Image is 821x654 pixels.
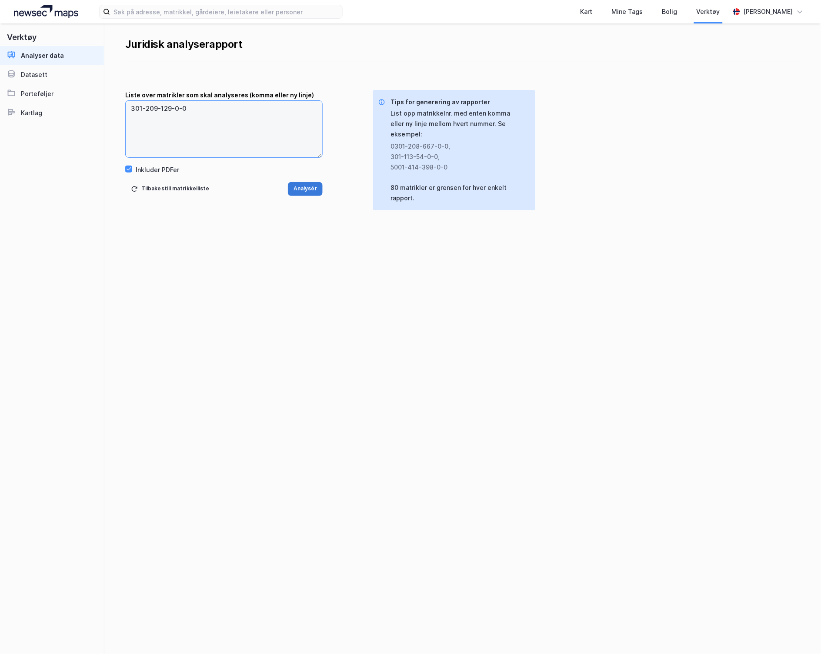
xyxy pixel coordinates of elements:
button: Analysér [288,182,323,196]
div: Porteføljer [21,89,53,99]
div: Tips for generering av rapporter [390,97,528,107]
img: logo.a4113a55bc3d86da70a041830d287a7e.svg [14,5,78,18]
input: Søk på adresse, matrikkel, gårdeiere, leietakere eller personer [110,5,342,18]
div: 301-113-54-0-0 , [390,152,521,162]
div: Verktøy [697,7,720,17]
div: Kart [581,7,593,17]
div: List opp matrikkelnr. med enten komma eller ny linje mellom hvert nummer. Se eksempel: 80 matrikl... [390,108,528,203]
div: Kartlag [21,108,42,118]
iframe: Chat Widget [778,612,821,654]
div: [PERSON_NAME] [744,7,793,17]
div: Analyser data [21,50,64,61]
div: Bolig [662,7,677,17]
div: 0301-208-667-0-0 , [390,141,521,152]
div: Mine Tags [612,7,643,17]
div: Liste over matrikler som skal analyseres (komma eller ny linje) [125,90,323,100]
button: Tilbakestill matrikkelliste [125,182,215,196]
textarea: 301-209-129-0-0 [126,101,322,157]
div: 5001-414-398-0-0 [390,162,521,173]
div: Inkluder PDFer [136,165,179,175]
div: Juridisk analyserapport [125,37,800,51]
div: Datasett [21,70,47,80]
